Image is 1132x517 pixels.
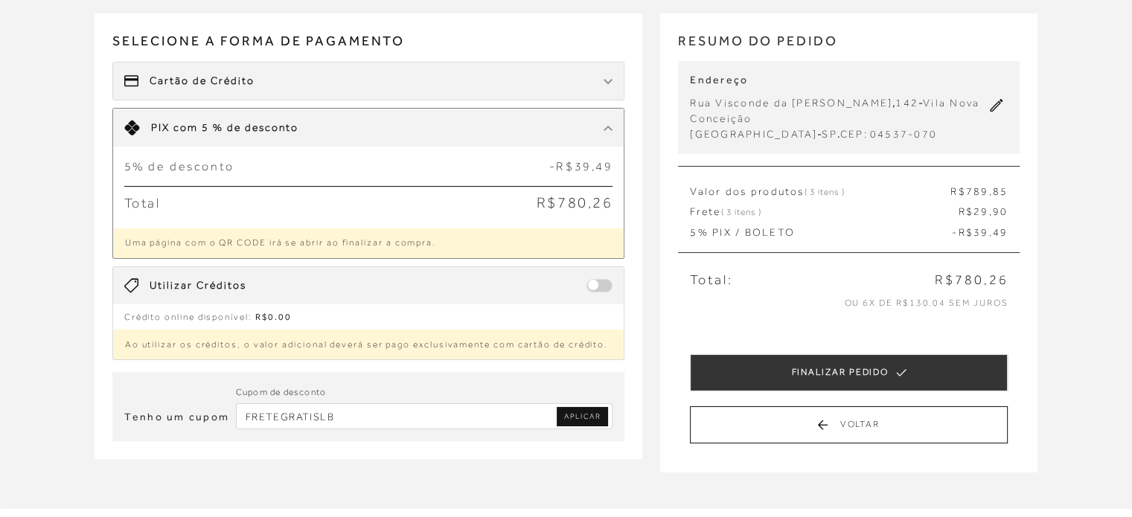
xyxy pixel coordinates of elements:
span: R$780,26 [537,194,613,211]
p: Endereço [690,73,985,88]
p: Uma página com o QR CODE irá se abrir ao finalizar a compra. [113,228,624,258]
span: Selecione a forma de pagamento [112,31,625,62]
h3: Tenho um cupom [124,410,229,425]
button: FINALIZAR PEDIDO [690,354,1008,391]
span: -R$39,49 [952,225,1008,240]
span: 29 [973,205,988,217]
h2: RESUMO DO PEDIDO [678,31,1020,62]
span: 04537-070 [870,128,937,140]
span: R$780,26 [935,271,1008,289]
span: 5% de desconto [124,158,234,175]
span: Vila Nova Conceição [690,97,979,124]
span: Rua Visconde da [PERSON_NAME] [690,97,892,109]
span: ou 6x de R$130,04 sem juros [844,298,1008,308]
p: Ao utilizar os créditos, o valor adicional deverá ser pago exclusivamente com cartão de crédito. [113,330,624,359]
span: -R$39,49 [549,158,613,175]
input: Inserir Código da Promoção [236,403,613,429]
span: ,90 [989,205,1008,217]
span: Total [124,195,161,211]
span: R$ [959,205,973,217]
span: ( 3 itens ) [720,207,761,217]
span: 5% PIX / BOLETO [690,226,795,238]
span: APLICAR [564,411,601,422]
img: chevron [604,125,613,131]
span: Valor dos produtos [690,184,844,199]
div: , - [690,95,985,126]
span: Cartão de Crédito [150,74,255,89]
a: Aplicar Código [557,407,608,426]
span: Utilizar Créditos [150,278,246,293]
span: ( 3 itens ) [805,187,845,197]
span: SP [822,128,837,140]
img: chevron [604,79,613,85]
span: Total: [690,271,732,289]
label: Cupom de desconto [236,385,326,399]
span: PIX [151,121,170,133]
span: CEP: [840,128,868,140]
span: com 5 % de desconto [173,121,298,133]
span: 789 [966,185,989,197]
span: Frete [690,205,761,219]
span: [GEOGRAPHIC_DATA] [690,128,817,140]
button: Voltar [690,406,1008,443]
div: - . [690,126,985,142]
span: Crédito online disponível: [124,312,252,322]
span: R$0.00 [255,312,292,322]
span: ,85 [989,185,1008,197]
span: 142 [895,97,918,109]
span: R$ [950,185,965,197]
